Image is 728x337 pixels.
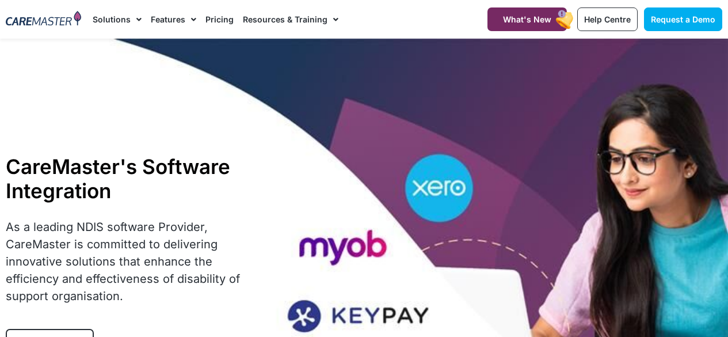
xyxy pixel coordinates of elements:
img: CareMaster Logo [6,11,81,28]
a: Request a Demo [644,7,722,31]
a: What's New [487,7,567,31]
p: As a leading NDIS software Provider, CareMaster is committed to delivering innovative solutions t... [6,218,249,305]
span: Help Centre [584,14,631,24]
h1: CareMaster's Software Integration [6,154,249,203]
span: What's New [503,14,551,24]
span: Request a Demo [651,14,715,24]
a: Help Centre [577,7,638,31]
